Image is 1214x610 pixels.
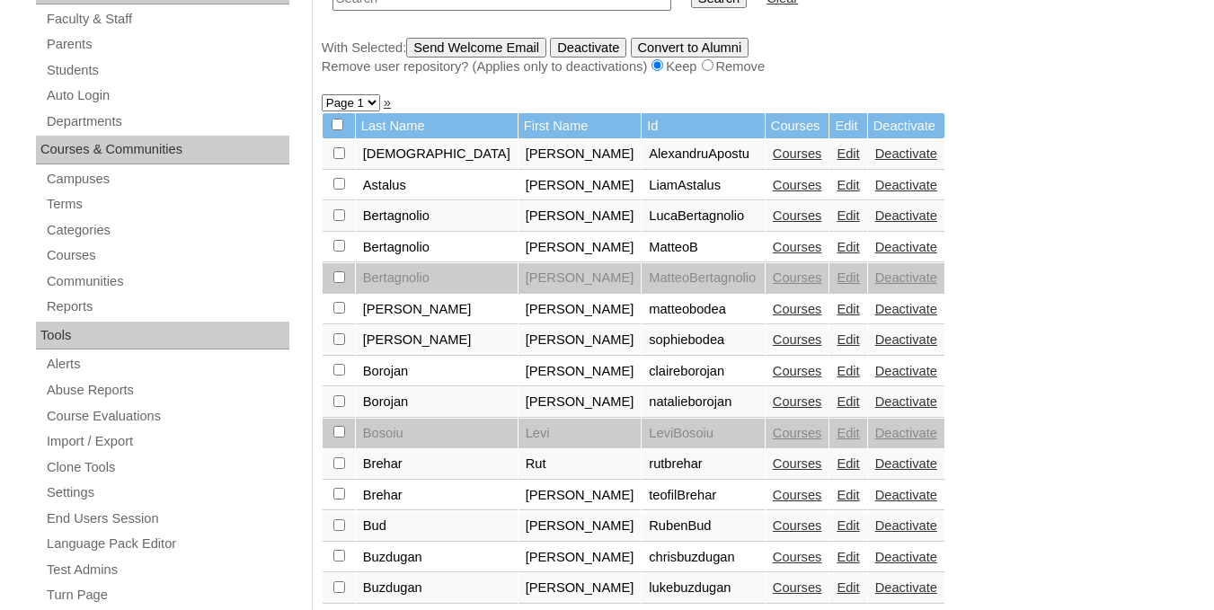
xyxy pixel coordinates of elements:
a: Edit [837,302,859,316]
a: Deactivate [875,580,937,595]
a: Departments [45,111,289,133]
a: Courses [773,364,822,378]
a: Deactivate [875,518,937,533]
a: Alerts [45,353,289,376]
td: Buzdugan [356,543,518,573]
a: Courses [773,456,822,471]
td: matteobodea [642,295,765,325]
a: Courses [773,426,822,440]
td: lukebuzdugan [642,573,765,604]
td: Bertagnolio [356,201,518,232]
a: Courses [773,270,822,285]
td: Edit [829,113,866,139]
a: Courses [773,208,822,223]
td: natalieborojan [642,387,765,418]
a: Clone Tools [45,456,289,479]
td: Borojan [356,357,518,387]
a: Parents [45,33,289,56]
a: Campuses [45,168,289,190]
a: Edit [837,488,859,502]
td: Last Name [356,113,518,139]
td: Courses [766,113,829,139]
a: Courses [773,394,822,409]
a: Deactivate [875,302,937,316]
a: Edit [837,518,859,533]
a: Deactivate [875,488,937,502]
td: Deactivate [868,113,944,139]
a: Edit [837,364,859,378]
td: Borojan [356,387,518,418]
a: Import / Export [45,430,289,453]
a: Courses [773,580,822,595]
td: Bosoiu [356,419,518,449]
a: Test Admins [45,559,289,581]
a: Courses [773,332,822,347]
td: claireborojan [642,357,765,387]
a: Courses [773,488,822,502]
td: LucaBertagnolio [642,201,765,232]
td: [PERSON_NAME] [518,387,642,418]
a: Auto Login [45,84,289,107]
div: With Selected: [322,38,1196,76]
td: Astalus [356,171,518,201]
td: Bertagnolio [356,263,518,294]
td: [PERSON_NAME] [518,573,642,604]
a: Courses [773,240,822,254]
a: Courses [773,178,822,192]
input: Send Welcome Email [406,38,546,57]
td: [PERSON_NAME] [356,325,518,356]
a: End Users Session [45,508,289,530]
td: teofilBrehar [642,481,765,511]
a: Courses [45,244,289,267]
a: » [384,95,391,110]
td: [PERSON_NAME] [518,325,642,356]
a: Deactivate [875,332,937,347]
td: [PERSON_NAME] [518,543,642,573]
td: LeviBosoiu [642,419,765,449]
a: Settings [45,482,289,504]
a: Deactivate [875,240,937,254]
td: MatteoBertagnolio [642,263,765,294]
td: [PERSON_NAME] [518,233,642,263]
a: Edit [837,240,859,254]
td: Bertagnolio [356,233,518,263]
td: LiamAstalus [642,171,765,201]
a: Edit [837,146,859,161]
input: Convert to Alumni [631,38,749,57]
td: [PERSON_NAME] [518,201,642,232]
a: Course Evaluations [45,405,289,428]
td: [PERSON_NAME] [518,171,642,201]
a: Deactivate [875,178,937,192]
td: sophiebodea [642,325,765,356]
td: First Name [518,113,642,139]
a: Edit [837,580,859,595]
td: [PERSON_NAME] [518,511,642,542]
td: [PERSON_NAME] [518,357,642,387]
a: Students [45,59,289,82]
a: Courses [773,146,822,161]
a: Deactivate [875,208,937,223]
td: Brehar [356,449,518,480]
a: Edit [837,332,859,347]
a: Deactivate [875,550,937,564]
a: Deactivate [875,456,937,471]
a: Edit [837,394,859,409]
div: Courses & Communities [36,136,289,164]
td: Bud [356,511,518,542]
td: [PERSON_NAME] [518,263,642,294]
input: Deactivate [550,38,626,57]
td: [DEMOGRAPHIC_DATA] [356,139,518,170]
td: Id [642,113,765,139]
td: [PERSON_NAME] [518,139,642,170]
a: Courses [773,302,822,316]
td: chrisbuzdugan [642,543,765,573]
td: Brehar [356,481,518,511]
td: rutbrehar [642,449,765,480]
a: Reports [45,296,289,318]
td: Rut [518,449,642,480]
a: Edit [837,456,859,471]
div: Tools [36,322,289,350]
td: [PERSON_NAME] [356,295,518,325]
td: Levi [518,419,642,449]
a: Communities [45,270,289,293]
